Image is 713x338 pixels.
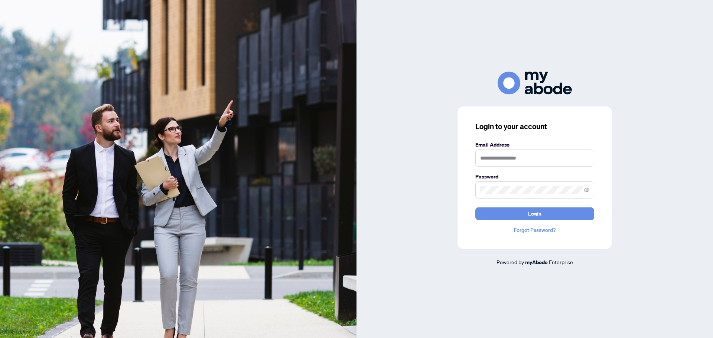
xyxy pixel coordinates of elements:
[528,208,541,220] span: Login
[475,141,594,149] label: Email Address
[525,258,548,266] a: myAbode
[475,121,594,132] h3: Login to your account
[497,259,524,265] span: Powered by
[549,259,573,265] span: Enterprise
[498,72,572,94] img: ma-logo
[475,173,594,181] label: Password
[584,187,589,193] span: eye-invisible
[475,226,594,234] a: Forgot Password?
[475,207,594,220] button: Login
